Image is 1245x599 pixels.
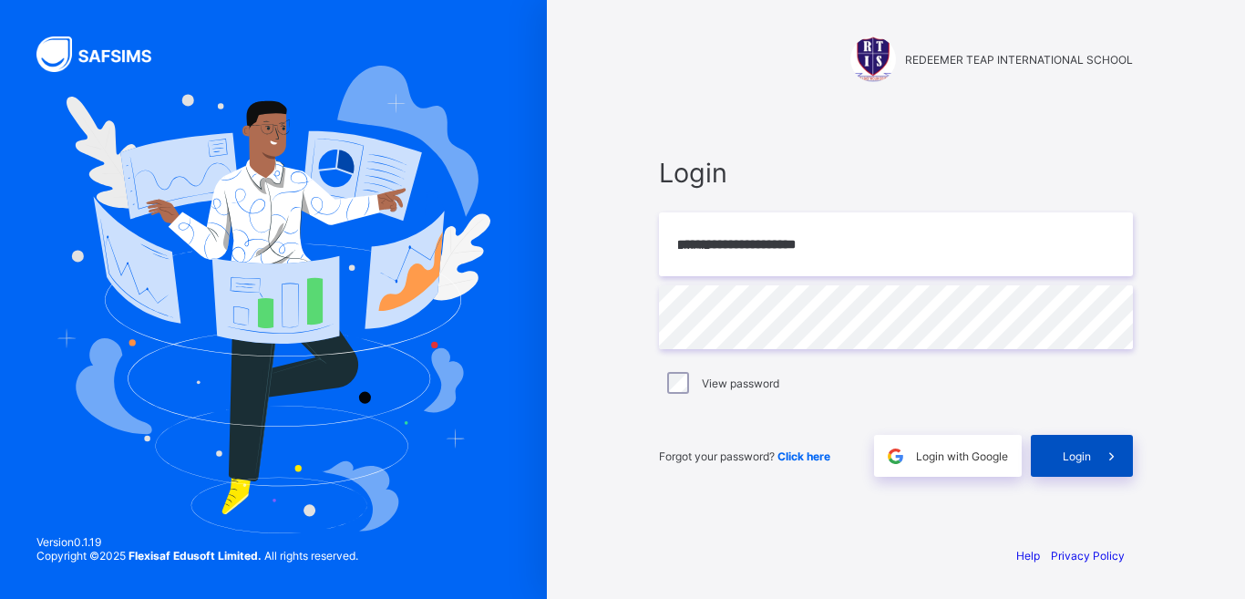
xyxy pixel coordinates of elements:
[702,377,779,390] label: View password
[36,535,358,549] span: Version 0.1.19
[36,36,173,72] img: SAFSIMS Logo
[916,449,1008,463] span: Login with Google
[885,446,906,467] img: google.396cfc9801f0270233282035f929180a.svg
[129,549,262,563] strong: Flexisaf Edusoft Limited.
[659,157,1133,189] span: Login
[659,449,830,463] span: Forgot your password?
[1063,449,1091,463] span: Login
[777,449,830,463] a: Click here
[905,53,1133,67] span: REDEEMER TEAP INTERNATIONAL SCHOOL
[36,549,358,563] span: Copyright © 2025 All rights reserved.
[1051,549,1125,563] a: Privacy Policy
[1016,549,1040,563] a: Help
[57,66,490,532] img: Hero Image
